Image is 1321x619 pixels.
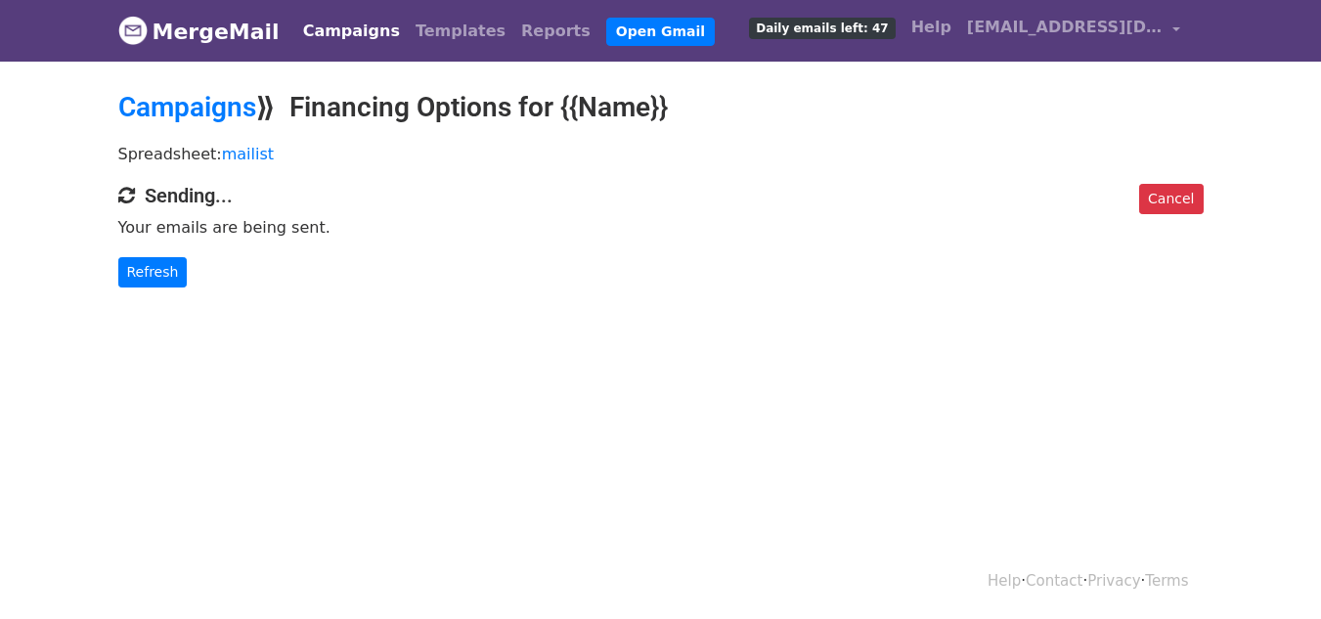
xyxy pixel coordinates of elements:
a: Help [903,8,959,47]
img: MergeMail logo [118,16,148,45]
h4: Sending... [118,184,1204,207]
span: Daily emails left: 47 [749,18,895,39]
a: MergeMail [118,11,280,52]
a: Campaigns [295,12,408,51]
span: [EMAIL_ADDRESS][DOMAIN_NAME] [967,16,1163,39]
a: Terms [1145,572,1188,590]
a: Privacy [1087,572,1140,590]
a: Help [988,572,1021,590]
a: Refresh [118,257,188,287]
a: Reports [513,12,598,51]
h2: ⟫ Financing Options for {{Name}} [118,91,1204,124]
a: Contact [1026,572,1082,590]
a: Campaigns [118,91,256,123]
p: Spreadsheet: [118,144,1204,164]
a: Daily emails left: 47 [741,8,903,47]
a: Open Gmail [606,18,715,46]
a: [EMAIL_ADDRESS][DOMAIN_NAME] [959,8,1188,54]
a: Templates [408,12,513,51]
a: mailist [222,145,274,163]
p: Your emails are being sent. [118,217,1204,238]
a: Cancel [1139,184,1203,214]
